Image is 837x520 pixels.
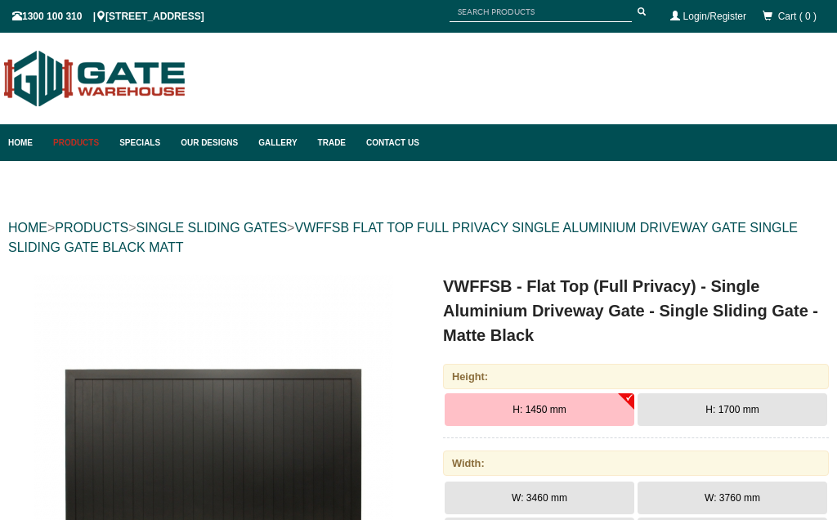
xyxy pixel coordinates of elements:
a: Contact Us [358,124,419,161]
span: H: 1450 mm [512,404,566,415]
span: Cart ( 0 ) [778,11,817,22]
div: Height: [443,364,829,389]
a: Trade [310,124,358,161]
div: Width: [443,451,829,476]
a: Gallery [250,124,309,161]
div: > > > [8,202,829,274]
button: W: 3460 mm [445,482,634,514]
span: W: 3760 mm [705,492,760,504]
a: SINGLE SLIDING GATES [136,221,287,235]
a: Home [8,124,45,161]
button: W: 3760 mm [638,482,827,514]
input: SEARCH PRODUCTS [450,2,632,22]
button: H: 1700 mm [638,393,827,426]
span: W: 3460 mm [512,492,567,504]
span: H: 1700 mm [705,404,759,415]
a: Our Designs [172,124,250,161]
h1: VWFFSB - Flat Top (Full Privacy) - Single Aluminium Driveway Gate - Single Sliding Gate - Matte B... [443,274,829,347]
a: HOME [8,221,47,235]
span: 1300 100 310 | [STREET_ADDRESS] [12,11,204,22]
a: PRODUCTS [55,221,128,235]
button: H: 1450 mm [445,393,634,426]
a: Products [45,124,111,161]
a: Specials [111,124,172,161]
a: Login/Register [683,11,746,22]
a: VWFFSB FLAT TOP FULL PRIVACY SINGLE ALUMINIUM DRIVEWAY GATE SINGLE SLIDING GATE BLACK MATT [8,221,798,254]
